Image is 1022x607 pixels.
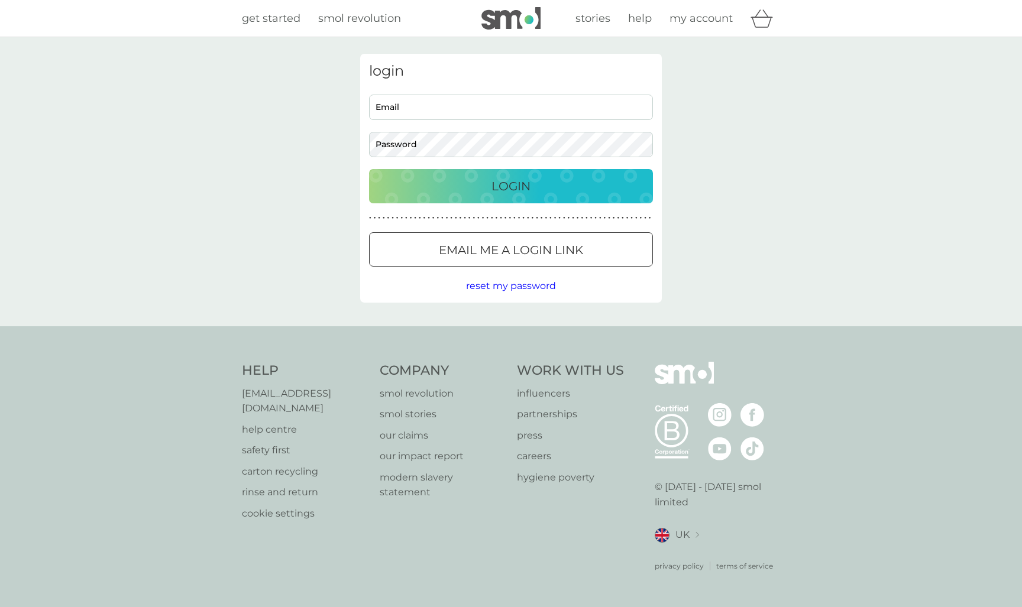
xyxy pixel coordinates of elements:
p: our impact report [380,449,506,464]
p: ● [432,215,435,221]
a: hygiene poverty [517,470,624,485]
p: ● [378,215,380,221]
p: ● [604,215,606,221]
p: ● [549,215,552,221]
p: ● [428,215,430,221]
a: help [628,10,652,27]
p: ● [554,215,557,221]
p: ● [436,215,439,221]
p: ● [613,215,615,221]
span: smol revolution [318,12,401,25]
a: cookie settings [242,506,368,521]
p: ● [536,215,538,221]
p: ● [387,215,390,221]
p: ● [644,215,646,221]
p: ● [518,215,520,221]
div: basket [751,7,780,30]
span: UK [675,527,690,543]
p: ● [450,215,452,221]
p: ● [369,215,371,221]
a: terms of service [716,560,773,572]
img: smol [481,7,541,30]
p: partnerships [517,407,624,422]
p: ● [374,215,376,221]
p: ● [590,215,593,221]
span: get started [242,12,300,25]
h3: login [369,63,653,80]
p: ● [509,215,511,221]
p: ● [640,215,642,221]
a: rinse and return [242,485,368,500]
p: ● [563,215,565,221]
p: ● [568,215,570,221]
p: ● [455,215,457,221]
p: ● [630,215,633,221]
a: carton recycling [242,464,368,479]
a: our claims [380,428,506,443]
a: my account [670,10,733,27]
p: ● [617,215,619,221]
a: safety first [242,443,368,458]
img: visit the smol Youtube page [708,437,732,460]
a: help centre [242,422,368,437]
h4: Help [242,362,368,380]
a: [EMAIL_ADDRESS][DOMAIN_NAME] [242,386,368,416]
p: ● [383,215,385,221]
p: ● [392,215,394,221]
p: ● [527,215,529,221]
a: smol revolution [380,386,506,401]
p: ● [400,215,403,221]
a: press [517,428,624,443]
p: ● [581,215,583,221]
p: ● [626,215,629,221]
p: smol stories [380,407,506,422]
p: ● [622,215,624,221]
span: my account [670,12,733,25]
img: visit the smol Instagram page [708,403,732,427]
img: UK flag [655,528,670,543]
img: visit the smol Tiktok page [740,437,764,460]
p: ● [482,215,484,221]
p: influencers [517,386,624,401]
h4: Company [380,362,506,380]
h4: Work With Us [517,362,624,380]
p: ● [468,215,471,221]
button: reset my password [466,278,556,294]
p: ● [522,215,525,221]
a: modern slavery statement [380,470,506,500]
p: ● [532,215,534,221]
p: ● [608,215,610,221]
p: ● [446,215,448,221]
p: ● [414,215,416,221]
p: ● [500,215,502,221]
img: visit the smol Facebook page [740,403,764,427]
p: ● [599,215,601,221]
button: Email me a login link [369,232,653,267]
a: get started [242,10,300,27]
p: ● [423,215,426,221]
p: © [DATE] - [DATE] smol limited [655,479,781,509]
p: ● [577,215,579,221]
p: Login [491,177,531,196]
p: ● [558,215,561,221]
p: ● [496,215,498,221]
p: ● [586,215,588,221]
p: ● [486,215,489,221]
p: ● [405,215,407,221]
button: Login [369,169,653,203]
a: careers [517,449,624,464]
p: Email me a login link [439,241,583,259]
p: ● [460,215,462,221]
span: help [628,12,652,25]
a: privacy policy [655,560,704,572]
